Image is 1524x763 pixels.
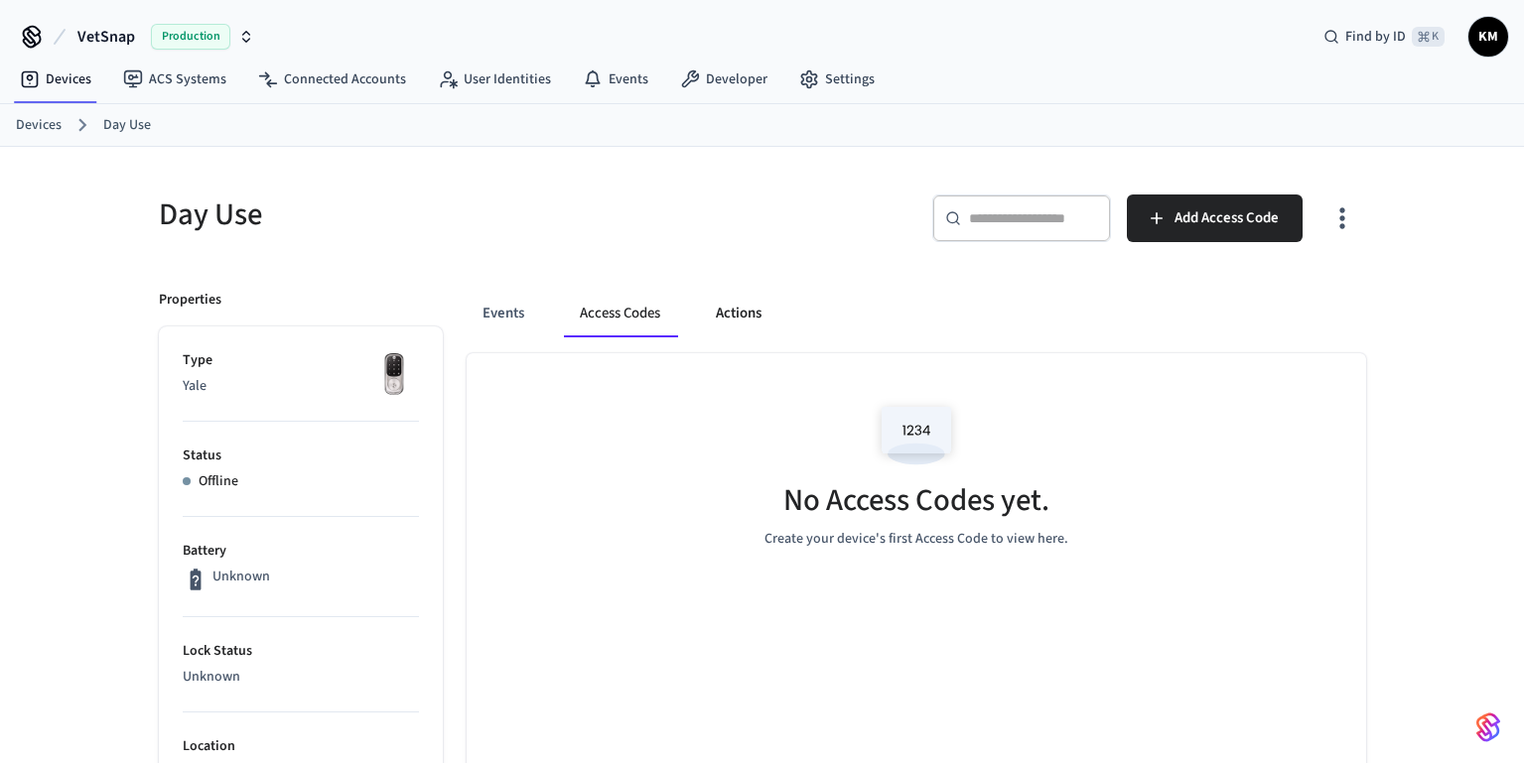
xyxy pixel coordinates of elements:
[422,62,567,97] a: User Identities
[4,62,107,97] a: Devices
[183,641,419,662] p: Lock Status
[183,445,419,466] p: Status
[467,290,1366,337] div: ant example
[159,290,221,311] p: Properties
[103,115,151,136] a: Day Use
[183,350,419,371] p: Type
[369,350,419,400] img: Yale Assure Touchscreen Wifi Smart Lock, Satin Nickel, Front
[1175,205,1279,231] span: Add Access Code
[1468,17,1508,57] button: KM
[664,62,783,97] a: Developer
[783,62,891,97] a: Settings
[783,480,1049,521] h5: No Access Codes yet.
[764,529,1068,550] p: Create your device's first Access Code to view here.
[1412,27,1445,47] span: ⌘ K
[183,736,419,757] p: Location
[183,667,419,688] p: Unknown
[1476,711,1500,743] img: SeamLogoGradient.69752ec5.svg
[77,25,135,49] span: VetSnap
[159,194,751,235] h5: Day Use
[199,471,238,492] p: Offline
[107,62,242,97] a: ACS Systems
[567,62,664,97] a: Events
[242,62,422,97] a: Connected Accounts
[151,24,230,50] span: Production
[872,393,961,477] img: Access Codes Empty State
[1470,19,1506,55] span: KM
[467,290,540,337] button: Events
[183,541,419,562] p: Battery
[1127,194,1303,242] button: Add Access Code
[1345,27,1406,47] span: Find by ID
[1308,19,1460,55] div: Find by ID⌘ K
[183,376,419,397] p: Yale
[212,567,270,587] p: Unknown
[700,290,777,337] button: Actions
[16,115,62,136] a: Devices
[564,290,676,337] button: Access Codes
